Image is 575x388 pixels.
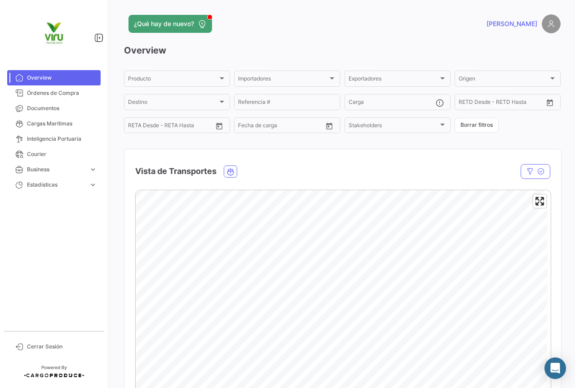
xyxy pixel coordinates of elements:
input: Desde [459,100,475,107]
input: Hasta [261,124,301,130]
a: Overview [7,70,101,85]
span: Documentos [27,104,97,112]
div: Abrir Intercom Messenger [544,357,566,379]
span: Stakeholders [349,124,438,130]
span: Órdenes de Compra [27,89,97,97]
button: ¿Qué hay de nuevo? [128,15,212,33]
input: Desde [238,124,254,130]
input: Desde [128,124,144,130]
img: viru.png [31,11,76,56]
input: Hasta [150,124,191,130]
span: Overview [27,74,97,82]
span: Destino [128,100,218,107]
span: expand_more [89,165,97,174]
a: Cargas Marítimas [7,116,101,131]
h4: Vista de Transportes [135,165,217,178]
span: ¿Qué hay de nuevo? [134,19,194,28]
a: Documentos [7,101,101,116]
span: Producto [128,77,218,83]
span: [PERSON_NAME] [487,19,537,28]
input: Hasta [481,100,522,107]
span: Business [27,165,85,174]
button: Enter fullscreen [533,195,546,208]
a: Órdenes de Compra [7,85,101,101]
a: Inteligencia Portuaria [7,131,101,147]
button: Open calendar [543,96,557,109]
button: Open calendar [323,119,336,133]
span: Importadores [238,77,328,83]
span: Inteligencia Portuaria [27,135,97,143]
h3: Overview [124,44,561,57]
span: Cargas Marítimas [27,120,97,128]
span: Estadísticas [27,181,85,189]
span: Exportadores [349,77,438,83]
button: Ocean [224,166,237,177]
a: Courier [7,147,101,162]
span: Cerrar Sesión [27,343,97,351]
span: expand_more [89,181,97,189]
button: Open calendar [212,119,226,133]
button: Borrar filtros [455,118,499,133]
img: placeholder-user.png [542,14,561,33]
span: Origen [459,77,548,83]
span: Courier [27,150,97,158]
